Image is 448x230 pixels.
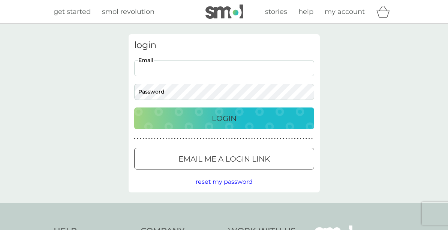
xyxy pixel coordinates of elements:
[306,137,307,141] p: ●
[283,137,284,141] p: ●
[154,137,156,141] p: ●
[205,137,207,141] p: ●
[246,137,247,141] p: ●
[194,137,196,141] p: ●
[196,177,253,187] button: reset my password
[142,137,144,141] p: ●
[54,8,91,16] span: get started
[163,137,164,141] p: ●
[297,137,298,141] p: ●
[220,137,221,141] p: ●
[54,6,91,17] a: get started
[291,137,293,141] p: ●
[309,137,310,141] p: ●
[178,153,270,165] p: Email me a login link
[265,137,267,141] p: ●
[102,6,154,17] a: smol revolution
[191,137,193,141] p: ●
[325,8,365,16] span: my account
[226,137,227,141] p: ●
[157,137,159,141] p: ●
[102,8,154,16] span: smol revolution
[274,137,276,141] p: ●
[180,137,181,141] p: ●
[137,137,138,141] p: ●
[134,40,314,51] h3: login
[325,6,365,17] a: my account
[263,137,264,141] p: ●
[249,137,250,141] p: ●
[268,137,270,141] p: ●
[211,137,213,141] p: ●
[228,137,230,141] p: ●
[197,137,198,141] p: ●
[186,137,187,141] p: ●
[196,178,253,185] span: reset my password
[134,107,314,129] button: Login
[265,6,287,17] a: stories
[280,137,281,141] p: ●
[134,137,136,141] p: ●
[183,137,184,141] p: ●
[243,137,244,141] p: ●
[294,137,296,141] p: ●
[160,137,161,141] p: ●
[251,137,253,141] p: ●
[148,137,150,141] p: ●
[188,137,190,141] p: ●
[231,137,233,141] p: ●
[265,8,287,16] span: stories
[208,137,210,141] p: ●
[240,137,241,141] p: ●
[376,4,395,19] div: basket
[168,137,170,141] p: ●
[165,137,167,141] p: ●
[237,137,238,141] p: ●
[260,137,261,141] p: ●
[205,5,243,19] img: smol
[203,137,204,141] p: ●
[311,137,313,141] p: ●
[214,137,216,141] p: ●
[257,137,258,141] p: ●
[171,137,173,141] p: ●
[300,137,301,141] p: ●
[217,137,219,141] p: ●
[145,137,147,141] p: ●
[200,137,201,141] p: ●
[298,8,313,16] span: help
[134,148,314,169] button: Email me a login link
[223,137,224,141] p: ●
[151,137,153,141] p: ●
[288,137,290,141] p: ●
[234,137,235,141] p: ●
[174,137,175,141] p: ●
[303,137,304,141] p: ●
[271,137,273,141] p: ●
[212,112,237,124] p: Login
[298,6,313,17] a: help
[277,137,279,141] p: ●
[286,137,287,141] p: ●
[140,137,141,141] p: ●
[177,137,178,141] p: ●
[254,137,256,141] p: ●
